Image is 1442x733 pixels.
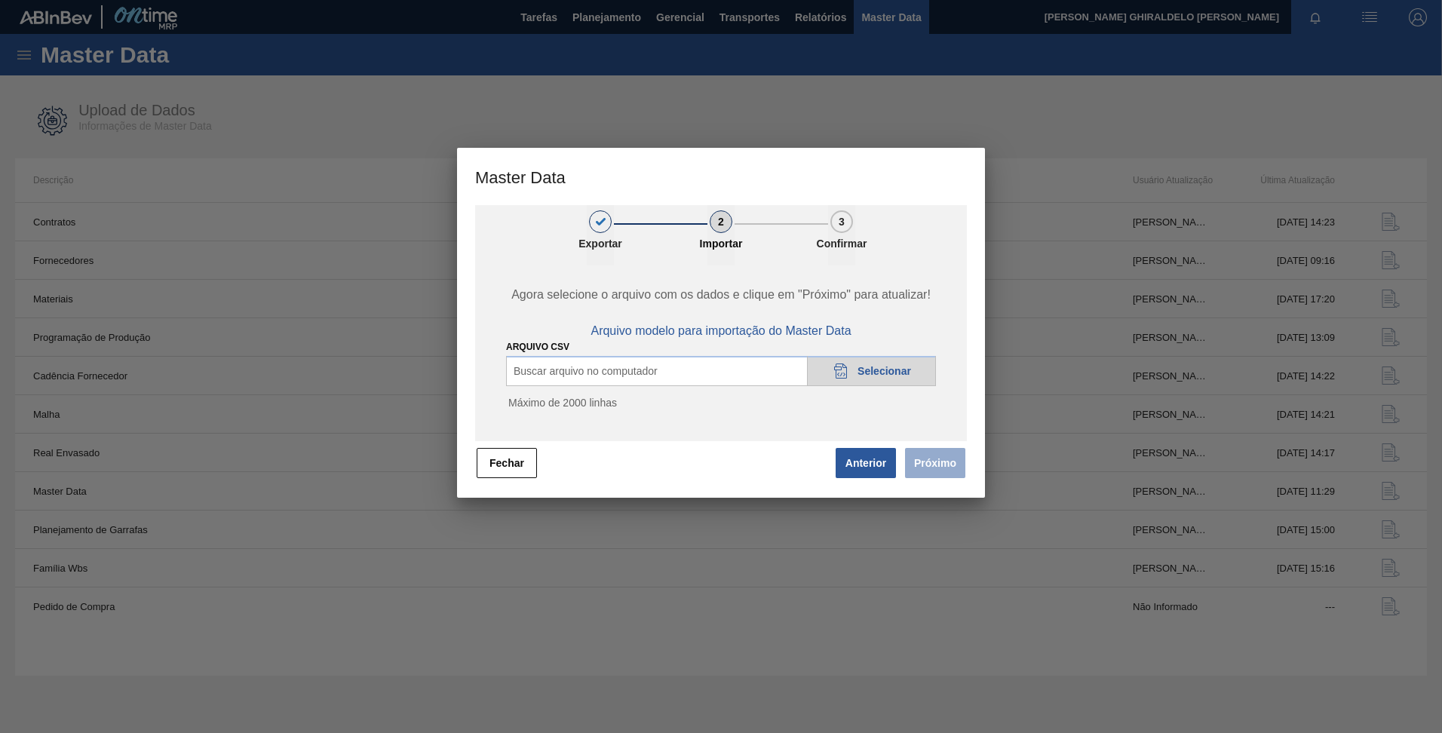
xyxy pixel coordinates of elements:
[836,448,896,478] button: Anterior
[828,205,855,265] button: 3Confirmar
[707,205,735,265] button: 2Importar
[710,210,732,233] div: 2
[683,238,759,250] p: Importar
[563,238,638,250] p: Exportar
[589,210,612,233] div: 1
[804,238,879,250] p: Confirmar
[506,397,936,409] p: Máximo de 2000 linhas
[514,365,658,377] span: Buscar arquivo no computador
[591,324,851,338] span: Arquivo modelo para importação do Master Data
[830,210,853,233] div: 3
[492,288,950,302] span: Agora selecione o arquivo com os dados e clique em "Próximo" para atualizar!
[858,365,911,377] span: Selecionar
[587,205,614,265] button: 1Exportar
[457,148,985,205] h3: Master Data
[477,448,537,478] button: Fechar
[506,342,569,352] label: ARQUIVO CSV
